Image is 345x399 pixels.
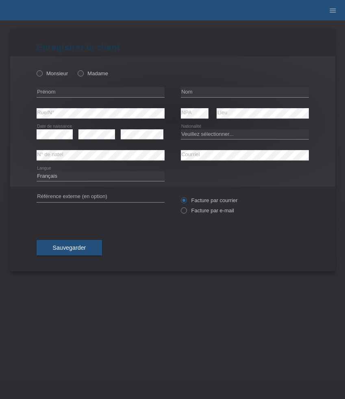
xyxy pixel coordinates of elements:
[329,7,337,15] i: menu
[37,70,42,76] input: Monsieur
[181,207,186,218] input: Facture par e-mail
[53,244,86,251] span: Sauvegarder
[325,8,341,13] a: menu
[181,197,186,207] input: Facture par courrier
[78,70,83,76] input: Madame
[78,70,108,76] label: Madame
[181,197,238,203] label: Facture par courrier
[37,70,68,76] label: Monsieur
[37,240,102,255] button: Sauvegarder
[37,42,309,52] h1: Enregistrer le client
[181,207,234,214] label: Facture par e-mail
